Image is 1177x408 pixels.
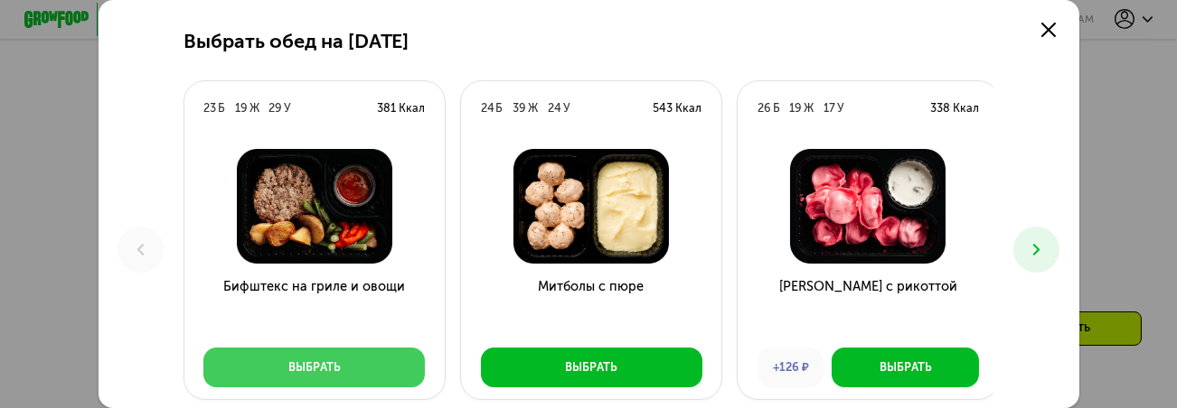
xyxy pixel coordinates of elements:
[269,100,283,116] div: 29
[790,100,803,116] div: 19
[565,359,617,376] div: Выбрать
[197,149,431,264] img: Бифштекс на гриле и овощи
[880,359,932,376] div: Выбрать
[832,348,978,386] button: Выбрать
[930,100,979,116] div: 338 Ккал
[218,100,225,116] div: Б
[481,100,494,116] div: 24
[203,348,425,386] button: Выбрать
[837,100,844,116] div: У
[203,100,216,116] div: 23
[481,348,702,386] button: Выбрать
[528,100,538,116] div: Ж
[773,100,780,116] div: Б
[751,149,985,264] img: Тортеллини с рикоттой
[513,100,526,116] div: 39
[377,100,425,116] div: 381 Ккал
[563,100,570,116] div: У
[474,149,708,264] img: Митболы с пюре
[824,100,835,116] div: 17
[548,100,561,116] div: 24
[184,31,410,53] h2: Выбрать обед на [DATE]
[461,277,721,336] h3: Митболы с пюре
[495,100,503,116] div: Б
[284,100,291,116] div: У
[184,277,445,336] h3: Бифштекс на гриле и овощи
[804,100,814,116] div: Ж
[250,100,259,116] div: Ж
[758,100,771,116] div: 26
[235,100,248,116] div: 19
[738,277,998,336] h3: [PERSON_NAME] с рикоттой
[288,359,341,376] div: Выбрать
[758,348,824,386] div: +126 ₽
[654,100,702,116] div: 543 Ккал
